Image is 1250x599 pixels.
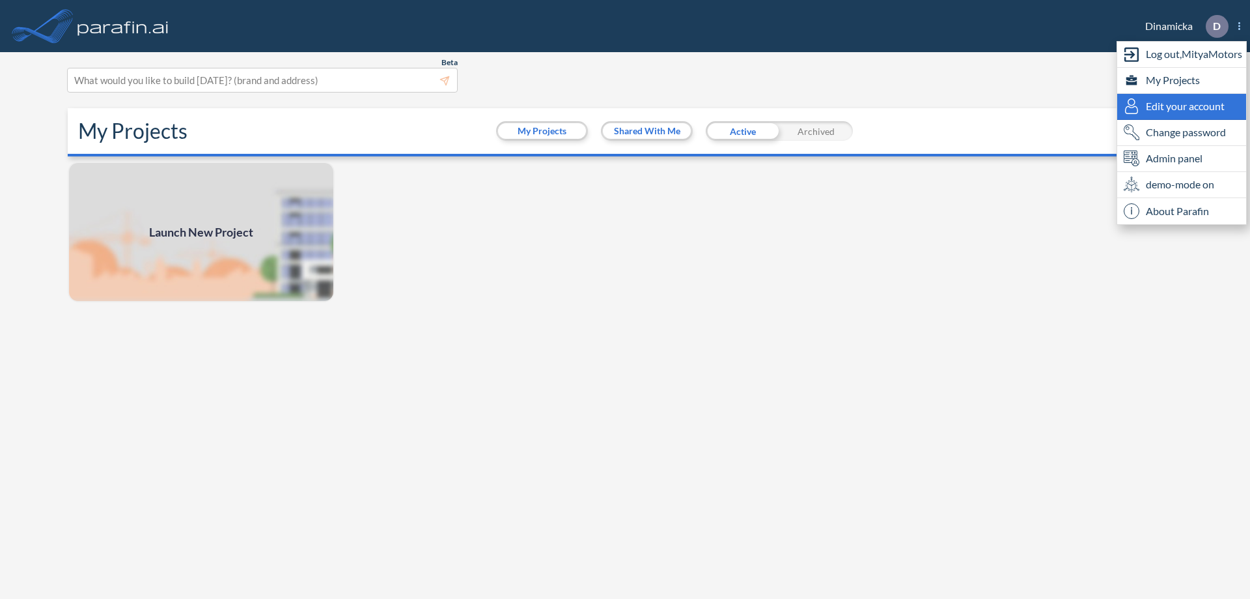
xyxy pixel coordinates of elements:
[1146,124,1226,140] span: Change password
[498,123,586,139] button: My Projects
[706,121,779,141] div: Active
[75,13,171,39] img: logo
[1117,120,1246,146] div: Change password
[68,162,335,302] a: Launch New Project
[1117,146,1246,172] div: Admin panel
[1117,198,1246,224] div: About Parafin
[1117,42,1246,68] div: Log out
[779,121,853,141] div: Archived
[603,123,691,139] button: Shared With Me
[1146,98,1225,114] span: Edit your account
[1146,177,1214,192] span: demo-mode on
[1146,151,1202,166] span: Admin panel
[1117,68,1246,94] div: My Projects
[1146,203,1209,219] span: About Parafin
[1117,94,1246,120] div: Edit user
[1146,72,1200,88] span: My Projects
[1213,20,1221,32] p: D
[78,119,187,143] h2: My Projects
[68,162,335,302] img: add
[1126,15,1240,38] div: Dinamicka
[441,57,458,68] span: Beta
[1117,172,1246,198] div: demo-mode on
[1124,203,1139,219] span: i
[1146,46,1242,62] span: Log out, MityaMotors
[149,224,253,241] span: Launch New Project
